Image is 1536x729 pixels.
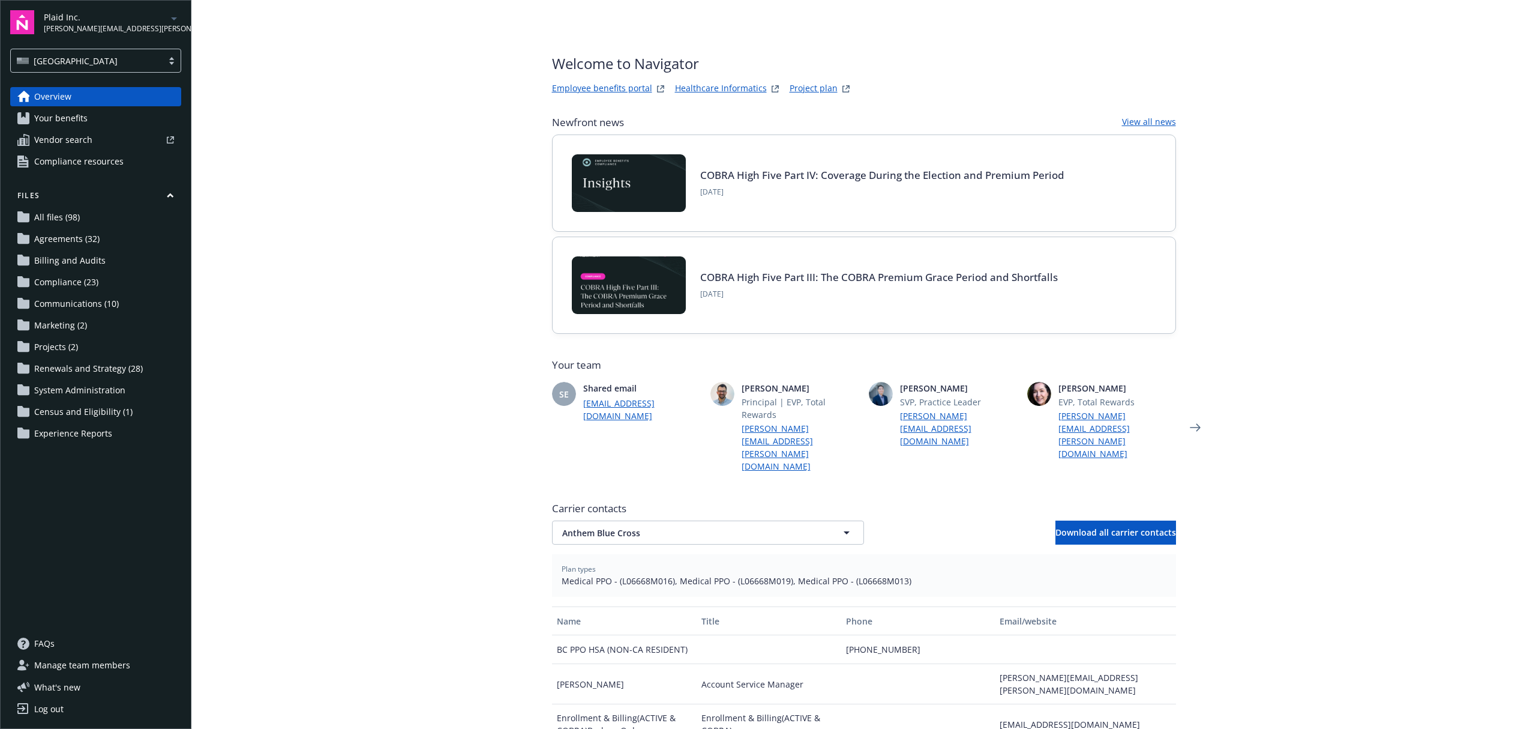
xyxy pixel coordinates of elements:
span: What ' s new [34,681,80,694]
span: SVP, Practice Leader [900,396,1018,408]
a: [PERSON_NAME][EMAIL_ADDRESS][PERSON_NAME][DOMAIN_NAME] [1058,410,1176,460]
a: Experience Reports [10,424,181,443]
a: Vendor search [10,130,181,150]
span: Vendor search [34,130,92,150]
img: photo [1027,382,1051,406]
a: COBRA High Five Part III: The COBRA Premium Grace Period and Shortfalls [700,270,1058,284]
div: Log out [34,700,64,719]
img: photo [710,382,734,406]
span: Marketing (2) [34,316,87,335]
button: Plaid Inc.[PERSON_NAME][EMAIL_ADDRESS][PERSON_NAME][DOMAIN_NAME]arrowDropDown [44,10,181,34]
a: arrowDropDown [167,11,181,25]
a: View all news [1122,115,1176,130]
div: Title [701,615,836,628]
span: [PERSON_NAME] [900,382,1018,395]
img: photo [869,382,893,406]
a: Census and Eligibility (1) [10,402,181,422]
span: Newfront news [552,115,624,130]
span: All files (98) [34,208,80,227]
a: Project plan [790,82,838,96]
span: Overview [34,87,71,106]
a: Compliance resources [10,152,181,171]
button: Phone [841,606,995,635]
button: Name [552,606,697,635]
div: [PERSON_NAME][EMAIL_ADDRESS][PERSON_NAME][DOMAIN_NAME] [995,664,1175,704]
button: Email/website [995,606,1175,635]
div: [PERSON_NAME] [552,664,697,704]
span: System Administration [34,381,125,400]
span: Carrier contacts [552,501,1176,516]
img: Card Image - EB Compliance Insights.png [572,154,686,212]
span: FAQs [34,634,55,653]
button: Files [10,190,181,205]
span: Renewals and Strategy (28) [34,359,143,378]
div: Account Service Manager [697,664,841,704]
div: [PHONE_NUMBER] [841,635,995,664]
a: COBRA High Five Part IV: Coverage During the Election and Premium Period [700,168,1064,182]
a: Billing and Audits [10,251,181,270]
a: Healthcare Informatics [675,82,767,96]
a: Employee benefits portal [552,82,652,96]
span: Plan types [562,564,1166,575]
span: [PERSON_NAME] [742,382,859,395]
a: Compliance (23) [10,273,181,292]
span: Manage team members [34,656,130,675]
a: [EMAIL_ADDRESS][DOMAIN_NAME] [583,397,701,422]
img: BLOG-Card Image - Compliance - COBRA High Five Pt 3 - 09-03-25.jpg [572,256,686,314]
span: SE [559,388,569,401]
span: Your benefits [34,109,88,128]
button: Download all carrier contacts [1055,521,1176,545]
span: Medical PPO - (L06668M016), Medical PPO - (L06668M019), Medical PPO - (L06668M013) [562,575,1166,587]
span: Compliance resources [34,152,124,171]
span: Anthem Blue Cross [562,527,812,539]
a: Marketing (2) [10,316,181,335]
span: Principal | EVP, Total Rewards [742,396,859,421]
span: Agreements (32) [34,229,100,249]
a: Renewals and Strategy (28) [10,359,181,378]
span: [PERSON_NAME][EMAIL_ADDRESS][PERSON_NAME][DOMAIN_NAME] [44,23,167,34]
a: Agreements (32) [10,229,181,249]
a: Next [1186,418,1205,437]
span: Shared email [583,382,701,395]
a: Communications (10) [10,294,181,313]
span: Download all carrier contacts [1055,527,1176,538]
a: [PERSON_NAME][EMAIL_ADDRESS][PERSON_NAME][DOMAIN_NAME] [742,422,859,473]
span: [GEOGRAPHIC_DATA] [17,55,157,67]
span: Experience Reports [34,424,112,443]
a: striveWebsite [653,82,668,96]
span: Projects (2) [34,337,78,357]
a: System Administration [10,381,181,400]
span: Welcome to Navigator [552,53,853,74]
button: What's new [10,681,100,694]
a: projectPlanWebsite [839,82,853,96]
a: [PERSON_NAME][EMAIL_ADDRESS][DOMAIN_NAME] [900,410,1018,447]
button: Anthem Blue Cross [552,521,864,545]
span: Plaid Inc. [44,11,167,23]
span: [DATE] [700,187,1064,198]
span: EVP, Total Rewards [1058,396,1176,408]
button: Title [697,606,841,635]
span: Billing and Audits [34,251,106,270]
img: navigator-logo.svg [10,10,34,34]
span: [DATE] [700,289,1058,300]
a: All files (98) [10,208,181,227]
div: Email/website [1000,615,1171,628]
span: Census and Eligibility (1) [34,402,133,422]
span: [PERSON_NAME] [1058,382,1176,395]
div: BC PPO HSA (NON-CA RESIDENT) [552,635,697,664]
a: Manage team members [10,656,181,675]
span: Your team [552,358,1176,372]
span: Compliance (23) [34,273,98,292]
a: Projects (2) [10,337,181,357]
div: Name [557,615,692,628]
a: springbukWebsite [768,82,782,96]
span: [GEOGRAPHIC_DATA] [34,55,118,67]
a: FAQs [10,634,181,653]
a: Your benefits [10,109,181,128]
a: Overview [10,87,181,106]
span: Communications (10) [34,294,119,313]
div: Phone [846,615,990,628]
